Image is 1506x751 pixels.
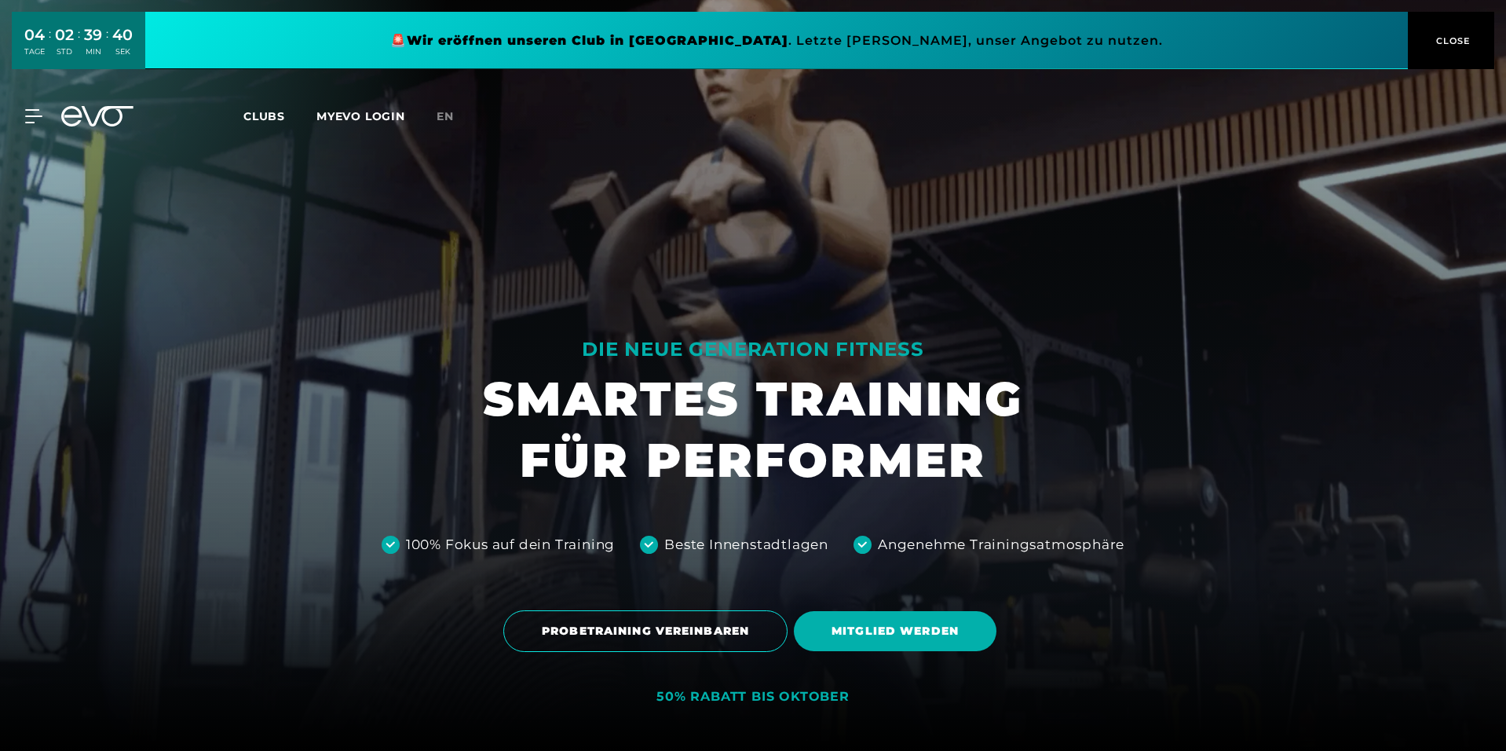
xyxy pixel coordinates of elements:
[112,24,133,46] div: 40
[437,109,454,123] span: en
[55,24,74,46] div: 02
[503,599,794,664] a: PROBETRAINING VEREINBAREN
[437,108,473,126] a: en
[243,108,316,123] a: Clubs
[112,46,133,57] div: SEK
[483,337,1023,362] div: DIE NEUE GENERATION FITNESS
[1408,12,1494,69] button: CLOSE
[1432,34,1471,48] span: CLOSE
[49,25,51,67] div: :
[24,46,45,57] div: TAGE
[84,46,102,57] div: MIN
[406,535,615,555] div: 100% Fokus auf dein Training
[84,24,102,46] div: 39
[832,623,959,639] span: MITGLIED WERDEN
[55,46,74,57] div: STD
[106,25,108,67] div: :
[483,368,1023,491] h1: SMARTES TRAINING FÜR PERFORMER
[794,599,1003,663] a: MITGLIED WERDEN
[78,25,80,67] div: :
[542,623,749,639] span: PROBETRAINING VEREINBAREN
[664,535,828,555] div: Beste Innenstadtlagen
[878,535,1124,555] div: Angenehme Trainingsatmosphäre
[24,24,45,46] div: 04
[656,689,850,705] div: 50% RABATT BIS OKTOBER
[316,109,405,123] a: MYEVO LOGIN
[243,109,285,123] span: Clubs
